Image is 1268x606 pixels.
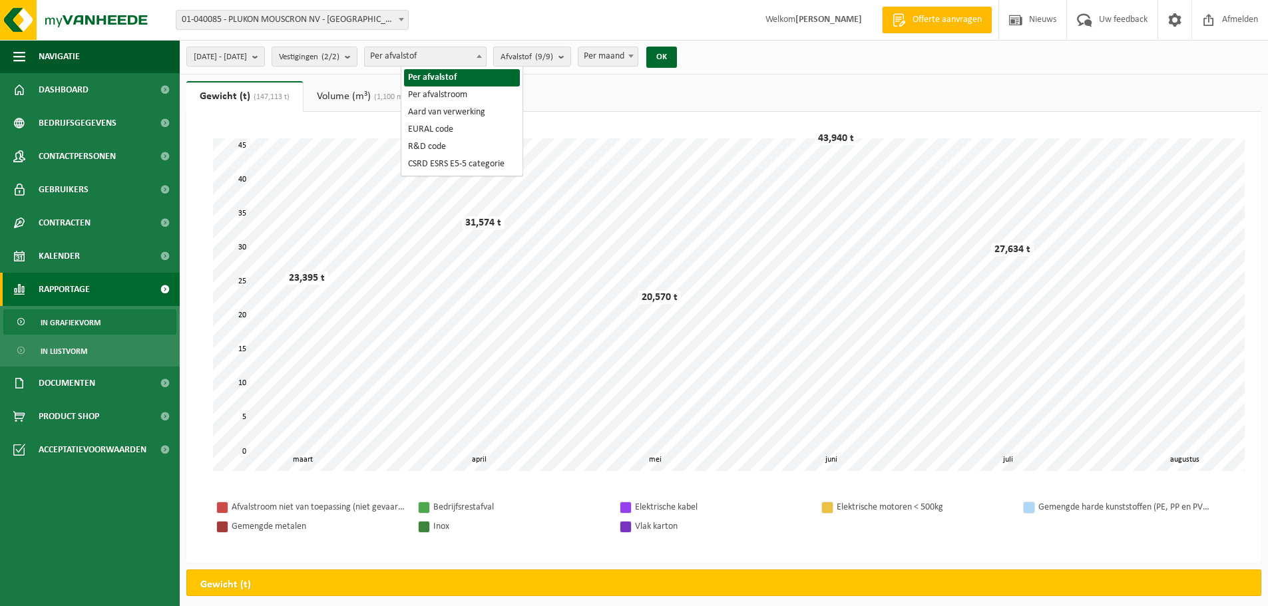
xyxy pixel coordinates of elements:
a: Volume (m³) [304,81,422,112]
span: 01-040085 - PLUKON MOUSCRON NV - MOESKROEN [176,11,408,29]
span: Afvalstof [501,47,553,67]
span: (147,113 t) [250,93,290,101]
div: Bedrijfsrestafval [433,499,606,516]
span: Rapportage [39,273,90,306]
li: Per afvalstroom [404,86,520,104]
div: Elektrische motoren < 500kg [837,499,1010,516]
div: 23,395 t [286,271,328,285]
span: Contactpersonen [39,140,116,173]
strong: [PERSON_NAME] [795,15,862,25]
span: Documenten [39,367,95,400]
a: Gewicht (t) [186,81,303,112]
a: Offerte aanvragen [882,7,992,33]
span: Navigatie [39,40,80,73]
div: Gemengde harde kunststoffen (PE, PP en PVC), recycleerbaar (industrieel) [1038,499,1211,516]
div: 27,634 t [991,243,1034,256]
count: (9/9) [535,53,553,61]
button: OK [646,47,677,68]
span: Kalender [39,239,80,273]
span: 01-040085 - PLUKON MOUSCRON NV - MOESKROEN [176,10,409,30]
li: CSRD ESRS E5-5 categorie [404,156,520,173]
div: 43,940 t [815,132,857,145]
span: Per maand [578,47,638,67]
span: Acceptatievoorwaarden [39,433,146,466]
li: Per afvalstof [404,69,520,86]
h2: Gewicht (t) [187,570,264,599]
span: (1,100 m³) [371,93,409,101]
span: [DATE] - [DATE] [194,47,247,67]
div: 31,574 t [462,216,505,229]
span: Per maand [578,47,638,66]
span: Vestigingen [279,47,339,67]
span: Per afvalstof [365,47,486,66]
button: [DATE] - [DATE] [186,47,265,67]
span: Bedrijfsgegevens [39,106,116,140]
span: Gebruikers [39,173,89,206]
button: Vestigingen(2/2) [272,47,357,67]
div: Inox [433,518,606,535]
div: Afvalstroom niet van toepassing (niet gevaarlijk) [232,499,405,516]
li: R&D code [404,138,520,156]
span: Offerte aanvragen [909,13,985,27]
div: 20,570 t [638,291,681,304]
div: Vlak karton [635,518,808,535]
span: Per afvalstof [364,47,487,67]
span: Contracten [39,206,91,239]
a: In grafiekvorm [3,309,176,335]
div: Elektrische kabel [635,499,808,516]
span: In lijstvorm [41,339,87,364]
span: Dashboard [39,73,89,106]
span: In grafiekvorm [41,310,101,335]
li: Aard van verwerking [404,104,520,121]
a: In lijstvorm [3,338,176,363]
li: EURAL code [404,121,520,138]
count: (2/2) [321,53,339,61]
span: Product Shop [39,400,99,433]
div: Gemengde metalen [232,518,405,535]
button: Afvalstof(9/9) [493,47,571,67]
